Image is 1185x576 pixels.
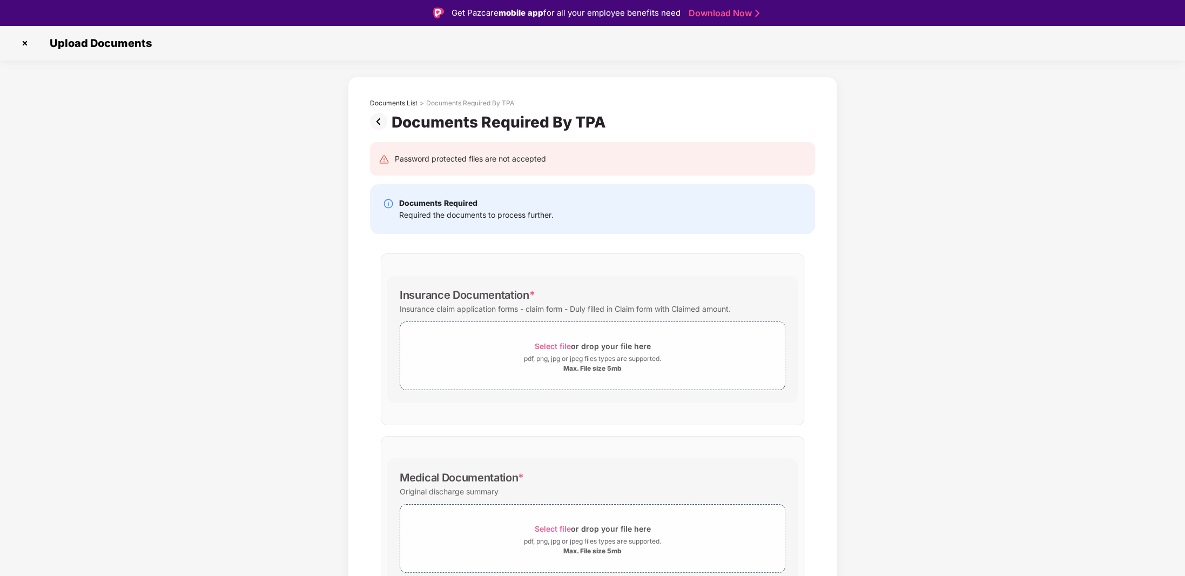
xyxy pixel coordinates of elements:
span: Select fileor drop your file herepdf, png, jpg or jpeg files types are supported.Max. File size 5mb [400,330,785,381]
div: Insurance Documentation [400,289,535,302]
div: or drop your file here [535,339,651,353]
img: svg+xml;base64,PHN2ZyB4bWxucz0iaHR0cDovL3d3dy53My5vcmcvMjAwMC9zdmciIHdpZHRoPSIyNCIgaGVpZ2h0PSIyNC... [379,154,389,165]
div: Required the documents to process further. [399,209,554,221]
span: Upload Documents [39,37,157,50]
div: Original discharge summary [400,484,499,499]
a: Download Now [689,8,756,19]
img: Logo [433,8,444,18]
strong: mobile app [499,8,543,18]
div: Get Pazcare for all your employee benefits need [452,6,681,19]
div: pdf, png, jpg or jpeg files types are supported. [524,536,661,547]
img: svg+xml;base64,PHN2ZyBpZD0iQ3Jvc3MtMzJ4MzIiIHhtbG5zPSJodHRwOi8vd3d3LnczLm9yZy8yMDAwL3N2ZyIgd2lkdG... [16,35,33,52]
div: or drop your file here [535,521,651,536]
div: Insurance claim application forms - claim form - Duly filled in Claim form with Claimed amount. [400,302,731,316]
div: Documents Required By TPA [392,113,610,131]
div: Password protected files are not accepted [395,153,546,165]
div: Documents Required By TPA [426,99,514,108]
span: Select file [535,341,571,351]
div: Documents List [370,99,418,108]
div: pdf, png, jpg or jpeg files types are supported. [524,353,661,364]
span: Select fileor drop your file herepdf, png, jpg or jpeg files types are supported.Max. File size 5mb [400,513,785,564]
img: svg+xml;base64,PHN2ZyBpZD0iSW5mby0yMHgyMCIgeG1sbnM9Imh0dHA6Ly93d3cudzMub3JnLzIwMDAvc3ZnIiB3aWR0aD... [383,198,394,209]
div: > [420,99,424,108]
b: Documents Required [399,198,477,207]
img: svg+xml;base64,PHN2ZyBpZD0iUHJldi0zMngzMiIgeG1sbnM9Imh0dHA6Ly93d3cudzMub3JnLzIwMDAvc3ZnIiB3aWR0aD... [370,113,392,130]
span: Select file [535,524,571,533]
div: Max. File size 5mb [563,364,622,373]
div: Medical Documentation [400,471,524,484]
img: Stroke [755,8,759,19]
div: Max. File size 5mb [563,547,622,555]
